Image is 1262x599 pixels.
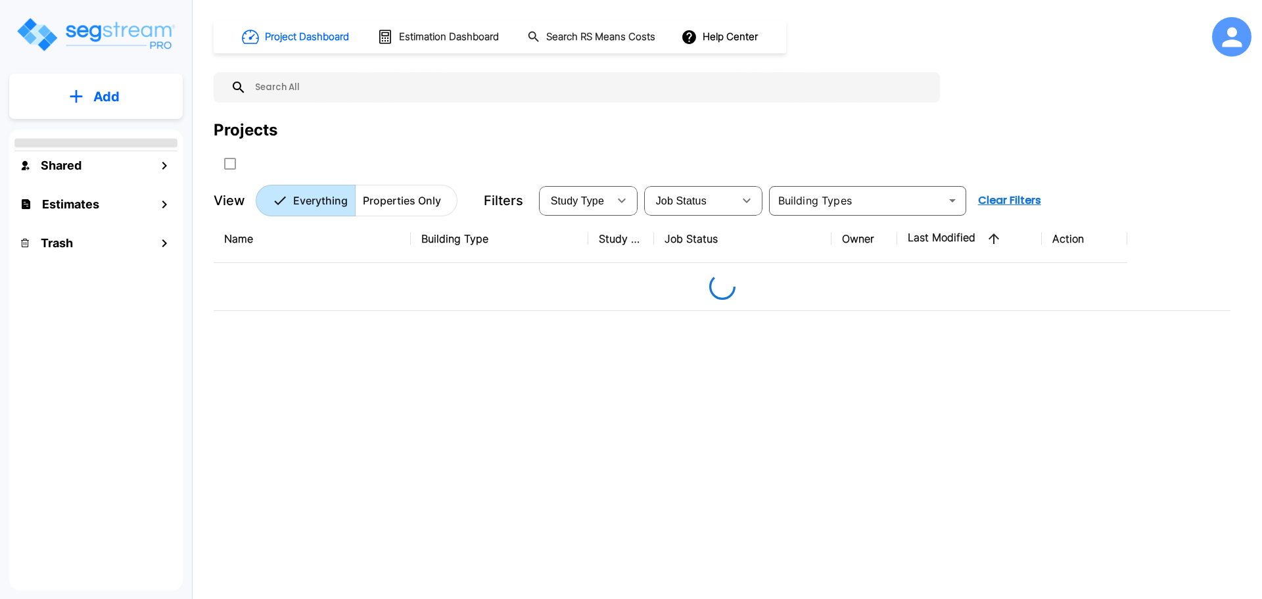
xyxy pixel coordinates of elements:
th: Owner [831,215,897,263]
th: Building Type [411,215,588,263]
th: Action [1042,215,1127,263]
p: Properties Only [363,193,441,208]
input: Building Types [773,191,941,210]
img: Logo [15,16,176,53]
button: Search RS Means Costs [522,24,663,50]
h1: Shared [41,156,82,174]
th: Study Type [588,215,654,263]
th: Name [214,215,411,263]
p: Everything [293,193,348,208]
button: Open [943,191,962,210]
span: Study Type [551,195,604,206]
div: Select [542,182,609,219]
div: Projects [214,118,277,142]
h1: Project Dashboard [265,30,349,45]
button: Help Center [678,24,763,49]
button: Properties Only [355,185,457,216]
button: Estimation Dashboard [372,23,506,51]
button: Everything [256,185,356,216]
p: View [214,191,245,210]
span: Job Status [656,195,707,206]
p: Filters [484,191,523,210]
input: Search All [246,72,933,103]
h1: Trash [41,234,73,252]
button: SelectAll [217,151,243,177]
th: Job Status [654,215,831,263]
button: Project Dashboard [237,22,356,51]
button: Clear Filters [973,187,1046,214]
h1: Search RS Means Costs [546,30,655,45]
div: Select [647,182,734,219]
th: Last Modified [897,215,1042,263]
button: Add [9,78,183,116]
p: Add [93,87,120,107]
div: Platform [256,185,457,216]
h1: Estimation Dashboard [399,30,499,45]
h1: Estimates [42,195,99,213]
